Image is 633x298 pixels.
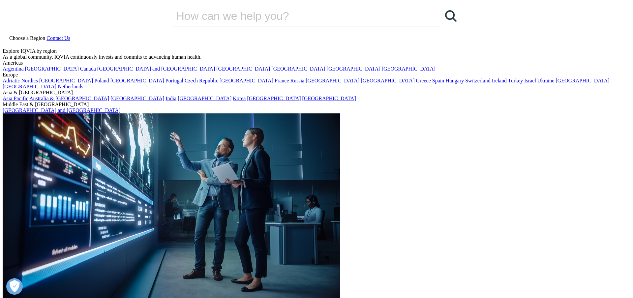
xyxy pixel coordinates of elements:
[80,66,96,72] a: Canada
[306,78,359,83] a: [GEOGRAPHIC_DATA]
[21,78,38,83] a: Nordics
[166,78,183,83] a: Portugal
[537,78,555,83] a: Ukraine
[3,60,630,66] div: Americas
[178,96,231,101] a: [GEOGRAPHIC_DATA]
[3,66,24,72] a: Argentina
[290,78,305,83] a: Russia
[3,107,120,113] a: [GEOGRAPHIC_DATA] and [GEOGRAPHIC_DATA]
[39,78,93,83] a: [GEOGRAPHIC_DATA]
[382,66,436,72] a: [GEOGRAPHIC_DATA]
[110,78,164,83] a: [GEOGRAPHIC_DATA]
[3,72,630,78] div: Europe
[247,96,301,101] a: [GEOGRAPHIC_DATA]
[9,35,45,41] span: Choose a Region
[29,96,109,101] a: Australia & [GEOGRAPHIC_DATA]
[524,78,536,83] a: Israel
[185,78,218,83] a: Czech Republic
[445,78,464,83] a: Hungary
[3,48,630,54] div: Explore IQVIA by region
[3,78,20,83] a: Adriatic
[6,278,23,295] button: Apri preferenze
[361,78,414,83] a: [GEOGRAPHIC_DATA]
[25,66,79,72] a: [GEOGRAPHIC_DATA]
[492,78,507,83] a: Ireland
[3,54,630,60] div: As a global community, IQVIA continuously invests and commits to advancing human health.
[233,96,246,101] a: Korea
[3,84,56,89] a: [GEOGRAPHIC_DATA]
[432,78,444,83] a: Spain
[556,78,609,83] a: [GEOGRAPHIC_DATA]
[275,78,289,83] a: France
[416,78,431,83] a: Greece
[3,102,630,107] div: Middle East & [GEOGRAPHIC_DATA]
[94,78,109,83] a: Poland
[166,96,176,101] a: India
[302,96,356,101] a: [GEOGRAPHIC_DATA]
[508,78,523,83] a: Turkey
[445,10,457,22] svg: Search
[216,66,270,72] a: [GEOGRAPHIC_DATA]
[110,96,164,101] a: [GEOGRAPHIC_DATA]
[172,6,422,26] input: Cerca
[441,6,461,26] a: Cerca
[327,66,380,72] a: [GEOGRAPHIC_DATA]
[58,84,83,89] a: Netherlands
[3,96,28,101] a: Asia Pacific
[46,35,70,41] a: Contact Us
[465,78,490,83] a: Switzerland
[220,78,273,83] a: [GEOGRAPHIC_DATA]
[271,66,325,72] a: [GEOGRAPHIC_DATA]
[3,90,630,96] div: Asia & [GEOGRAPHIC_DATA]
[97,66,215,72] a: [GEOGRAPHIC_DATA] and [GEOGRAPHIC_DATA]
